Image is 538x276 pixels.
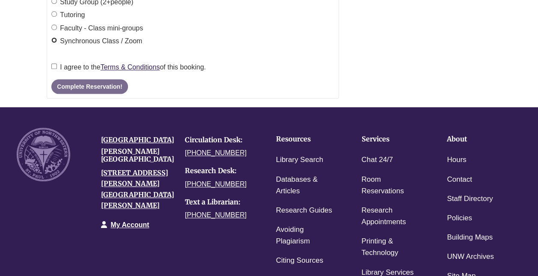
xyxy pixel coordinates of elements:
h4: Text a Librarian: [185,198,256,206]
a: [PHONE_NUMBER] [185,180,247,188]
a: Databases & Articles [276,174,335,198]
a: [GEOGRAPHIC_DATA] [101,135,174,144]
a: Building Maps [447,231,493,244]
button: Complete Reservation! [51,79,128,94]
a: Library Search [276,154,324,166]
h4: Resources [276,135,335,143]
a: Policies [447,212,472,225]
a: Chat 24/7 [361,154,393,166]
a: Staff Directory [447,193,493,205]
input: Synchronous Class / Zoom [51,37,57,43]
input: Tutoring [51,11,57,17]
a: Printing & Technology [361,235,420,259]
a: Citing Sources [276,255,324,267]
h4: Research Desk: [185,167,256,175]
a: My Account [110,221,149,228]
a: UNW Archives [447,251,494,263]
label: Tutoring [51,9,85,21]
h4: Circulation Desk: [185,136,256,144]
label: Faculty - Class mini-groups [51,23,143,34]
a: Terms & Conditions [101,63,160,71]
label: Synchronous Class / Zoom [51,36,142,47]
a: [PHONE_NUMBER] [185,149,247,156]
h4: Services [361,135,420,143]
input: Faculty - Class mini-groups [51,24,57,30]
a: [STREET_ADDRESS][PERSON_NAME][GEOGRAPHIC_DATA][PERSON_NAME] [101,168,174,210]
a: Avoiding Plagiarism [276,224,335,248]
a: Room Reservations [361,174,420,198]
a: [PHONE_NUMBER] [185,211,247,219]
label: I agree to the of this booking. [51,62,206,73]
a: Research Appointments [361,204,420,228]
h4: About [447,135,506,143]
input: I agree to theTerms & Conditionsof this booking. [51,63,57,69]
img: UNW seal [17,128,70,181]
a: Contact [447,174,472,186]
h4: [PERSON_NAME][GEOGRAPHIC_DATA] [101,148,172,163]
a: Hours [447,154,466,166]
a: Research Guides [276,204,332,217]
